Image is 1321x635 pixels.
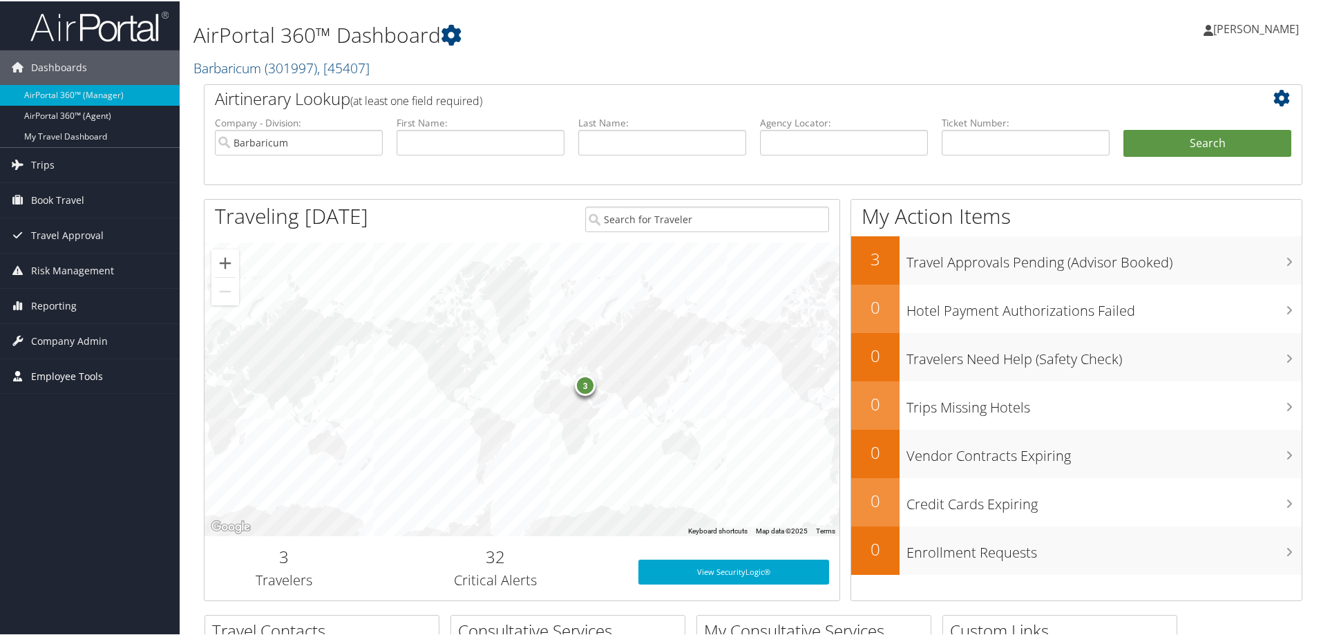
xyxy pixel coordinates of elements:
span: , [ 45407 ] [317,57,370,76]
span: Book Travel [31,182,84,216]
span: Map data ©2025 [756,526,808,533]
span: Employee Tools [31,358,103,392]
a: 0Hotel Payment Authorizations Failed [851,283,1302,332]
div: 3 [575,374,596,395]
span: Trips [31,146,55,181]
h3: Credit Cards Expiring [906,486,1302,513]
span: Company Admin [31,323,108,357]
h2: 0 [851,294,900,318]
h3: Vendor Contracts Expiring [906,438,1302,464]
span: Reporting [31,287,77,322]
input: Search for Traveler [585,205,829,231]
h3: Critical Alerts [374,569,618,589]
img: Google [208,517,254,535]
h3: Trips Missing Hotels [906,390,1302,416]
span: Risk Management [31,252,114,287]
a: 3Travel Approvals Pending (Advisor Booked) [851,235,1302,283]
label: First Name: [397,115,564,129]
label: Company - Division: [215,115,383,129]
h3: Travelers Need Help (Safety Check) [906,341,1302,368]
a: Open this area in Google Maps (opens a new window) [208,517,254,535]
span: ( 301997 ) [265,57,317,76]
img: airportal-logo.png [30,9,169,41]
span: (at least one field required) [350,92,482,107]
h3: Enrollment Requests [906,535,1302,561]
h2: 32 [374,544,618,567]
h2: 0 [851,391,900,415]
a: 0Trips Missing Hotels [851,380,1302,428]
h2: 0 [851,488,900,511]
a: 0Credit Cards Expiring [851,477,1302,525]
button: Zoom out [211,276,239,304]
a: 0Vendor Contracts Expiring [851,428,1302,477]
a: Barbaricum [193,57,370,76]
label: Last Name: [578,115,746,129]
span: Travel Approval [31,217,104,252]
a: [PERSON_NAME] [1204,7,1313,48]
a: 0Enrollment Requests [851,525,1302,574]
a: Terms (opens in new tab) [816,526,835,533]
h3: Travelers [215,569,353,589]
a: 0Travelers Need Help (Safety Check) [851,332,1302,380]
h1: My Action Items [851,200,1302,229]
label: Agency Locator: [760,115,928,129]
h2: 3 [215,544,353,567]
h1: Traveling [DATE] [215,200,368,229]
span: Dashboards [31,49,87,84]
button: Keyboard shortcuts [688,525,748,535]
a: View SecurityLogic® [638,558,829,583]
h2: 0 [851,343,900,366]
button: Zoom in [211,248,239,276]
h3: Hotel Payment Authorizations Failed [906,293,1302,319]
h2: 3 [851,246,900,269]
h2: 0 [851,536,900,560]
h1: AirPortal 360™ Dashboard [193,19,940,48]
h3: Travel Approvals Pending (Advisor Booked) [906,245,1302,271]
button: Search [1123,129,1291,156]
label: Ticket Number: [942,115,1110,129]
h2: Airtinerary Lookup [215,86,1200,109]
h2: 0 [851,439,900,463]
span: [PERSON_NAME] [1213,20,1299,35]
